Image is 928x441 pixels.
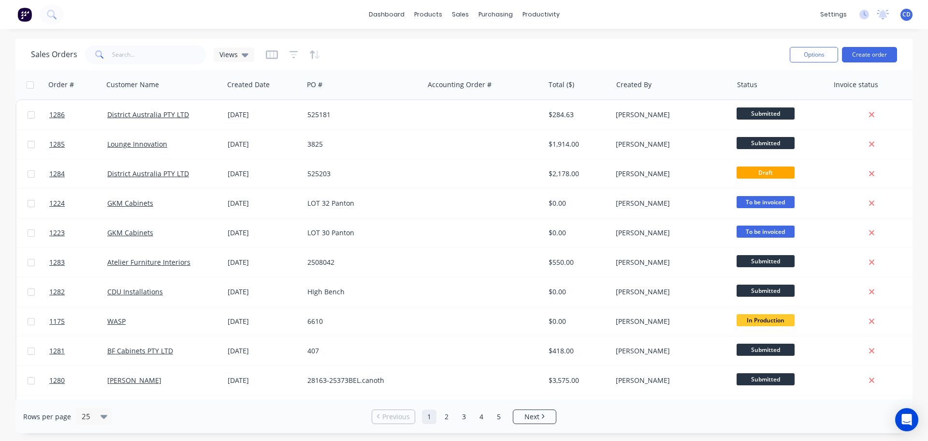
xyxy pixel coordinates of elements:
[492,410,506,424] a: Page 5
[616,346,723,356] div: [PERSON_NAME]
[307,139,415,149] div: 3825
[307,228,415,238] div: LOT 30 Panton
[228,169,300,179] div: [DATE]
[737,167,795,179] span: Draft
[549,80,574,90] div: Total ($)
[107,317,126,326] a: WASP
[49,376,65,385] span: 1280
[737,285,795,297] span: Submitted
[49,228,65,238] span: 1223
[219,49,238,60] span: Views
[49,169,65,179] span: 1284
[372,412,415,422] a: Previous page
[307,376,415,385] div: 28163-25373BEL.canoth
[107,258,190,267] a: Atelier Furniture Interiors
[307,287,415,297] div: HIgh Bench
[616,317,723,326] div: [PERSON_NAME]
[107,169,189,178] a: District Australia PTY LTD
[228,228,300,238] div: [DATE]
[447,7,474,22] div: sales
[902,10,911,19] span: CD
[112,45,206,64] input: Search...
[49,248,107,277] a: 1283
[107,110,189,119] a: District Australia PTY LTD
[49,258,65,267] span: 1283
[227,80,270,90] div: Created Date
[17,7,32,22] img: Factory
[307,198,415,208] div: LOT 32 Panton
[616,228,723,238] div: [PERSON_NAME]
[49,346,65,356] span: 1281
[228,317,300,326] div: [DATE]
[107,198,153,208] a: GKM Cabinets
[107,376,161,385] a: [PERSON_NAME]
[616,169,723,179] div: [PERSON_NAME]
[549,287,605,297] div: $0.00
[549,346,605,356] div: $418.00
[228,287,300,297] div: [DATE]
[49,287,65,297] span: 1282
[382,412,410,422] span: Previous
[107,287,163,296] a: CDU Installations
[549,169,605,179] div: $2,178.00
[616,376,723,385] div: [PERSON_NAME]
[737,344,795,356] span: Submitted
[474,410,489,424] a: Page 4
[228,198,300,208] div: [DATE]
[616,287,723,297] div: [PERSON_NAME]
[790,47,838,62] button: Options
[737,373,795,385] span: Submitted
[49,307,107,336] a: 1175
[49,110,65,120] span: 1286
[307,317,415,326] div: 6610
[107,228,153,237] a: GKM Cabinets
[107,346,173,355] a: BF Cabinets PTY LTD
[368,410,560,424] ul: Pagination
[307,258,415,267] div: 2508042
[549,110,605,120] div: $284.63
[49,189,107,218] a: 1224
[834,80,878,90] div: Invoice status
[524,412,539,422] span: Next
[439,410,454,424] a: Page 2
[518,7,565,22] div: productivity
[737,107,795,120] span: Submitted
[228,110,300,120] div: [DATE]
[49,218,107,247] a: 1223
[49,159,107,188] a: 1284
[48,80,74,90] div: Order #
[549,317,605,326] div: $0.00
[428,80,492,90] div: Accounting Order #
[737,80,757,90] div: Status
[409,7,447,22] div: products
[737,255,795,267] span: Submitted
[49,395,107,425] a: 1279
[616,258,723,267] div: [PERSON_NAME]
[549,228,605,238] div: $0.00
[737,196,795,208] span: To be invoiced
[49,139,65,149] span: 1285
[307,346,415,356] div: 407
[49,198,65,208] span: 1224
[307,169,415,179] div: 525203
[49,130,107,159] a: 1285
[49,277,107,306] a: 1282
[616,110,723,120] div: [PERSON_NAME]
[23,412,71,422] span: Rows per page
[49,100,107,129] a: 1286
[49,317,65,326] span: 1175
[107,139,167,149] a: Lounge Innovation
[549,376,605,385] div: $3,575.00
[228,346,300,356] div: [DATE]
[307,110,415,120] div: 525181
[549,258,605,267] div: $550.00
[364,7,409,22] a: dashboard
[815,7,852,22] div: settings
[549,139,605,149] div: $1,914.00
[307,80,322,90] div: PO #
[737,314,795,326] span: In Production
[616,139,723,149] div: [PERSON_NAME]
[474,7,518,22] div: purchasing
[31,50,77,59] h1: Sales Orders
[49,366,107,395] a: 1280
